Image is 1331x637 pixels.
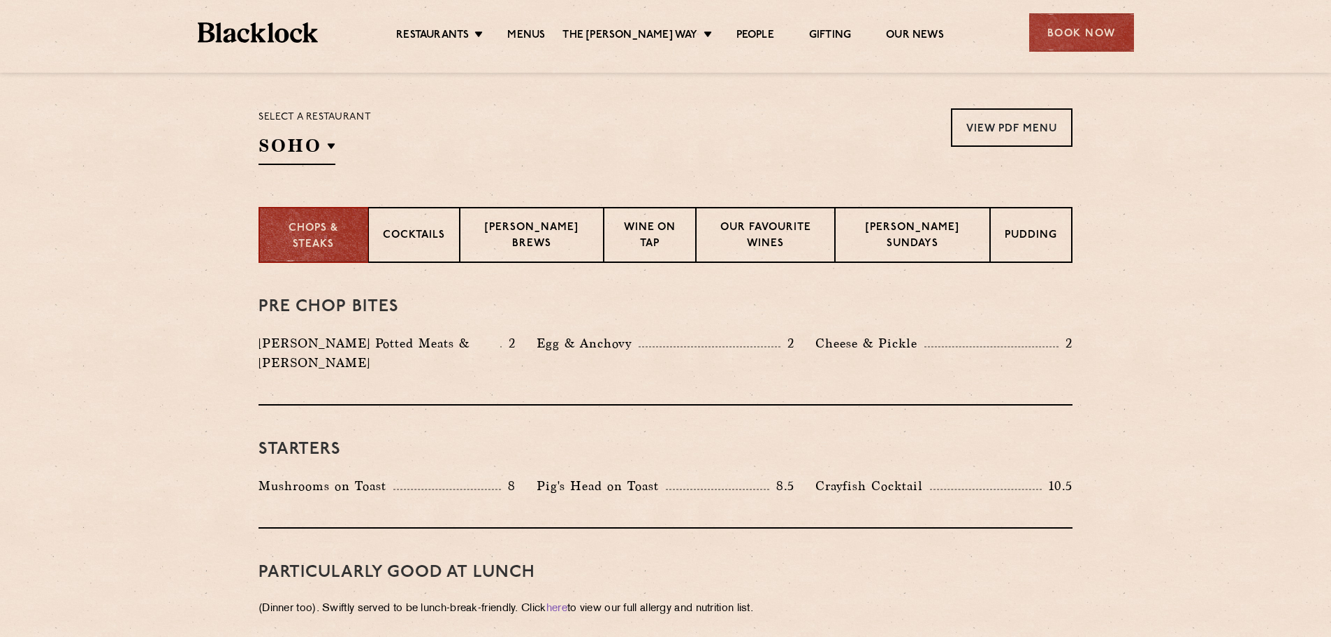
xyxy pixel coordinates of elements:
img: BL_Textured_Logo-footer-cropped.svg [198,22,319,43]
p: 2 [502,334,516,352]
p: [PERSON_NAME] Sundays [850,220,975,253]
a: Our News [886,29,944,44]
h3: Starters [259,441,1072,459]
a: View PDF Menu [951,108,1072,147]
p: Cocktails [383,228,445,245]
p: 8 [501,477,516,495]
h3: PARTICULARLY GOOD AT LUNCH [259,564,1072,582]
a: People [736,29,774,44]
p: (Dinner too). Swiftly served to be lunch-break-friendly. Click to view our full allergy and nutri... [259,599,1072,619]
a: Restaurants [396,29,469,44]
h2: SOHO [259,134,335,165]
p: Pudding [1005,228,1057,245]
p: 10.5 [1042,477,1072,495]
a: Menus [507,29,545,44]
p: Egg & Anchovy [537,334,639,353]
p: Cheese & Pickle [815,334,924,353]
a: Gifting [809,29,851,44]
p: [PERSON_NAME] Brews [474,220,589,253]
p: 2 [1059,334,1072,352]
div: Book Now [1029,13,1134,52]
p: Our favourite wines [711,220,821,253]
p: Select a restaurant [259,108,371,127]
h3: Pre Chop Bites [259,298,1072,316]
a: here [546,603,567,614]
p: 2 [780,334,794,352]
p: Chops & Steaks [274,221,354,252]
p: Mushrooms on Toast [259,476,393,496]
p: Wine on Tap [618,220,681,253]
p: [PERSON_NAME] Potted Meats & [PERSON_NAME] [259,334,500,373]
p: Pig's Head on Toast [537,476,666,496]
p: Crayfish Cocktail [815,476,930,496]
p: 8.5 [769,477,794,495]
a: The [PERSON_NAME] Way [562,29,697,44]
